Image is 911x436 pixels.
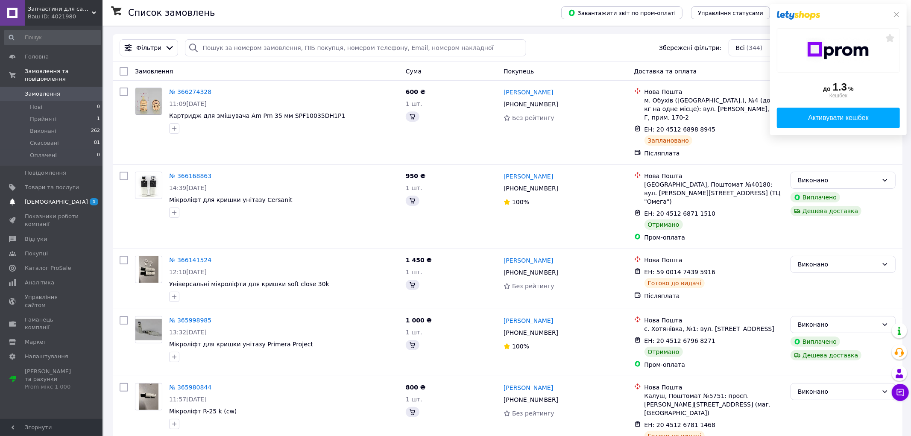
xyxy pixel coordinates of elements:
a: № 365998985 [169,317,211,324]
a: Фото товару [135,256,162,283]
span: Скасовані [30,139,59,147]
img: Фото товару [139,256,159,283]
a: Картридж для змішувача Am Pm 35 мм SPF10035DH1P1 [169,112,345,119]
div: с. Хотянівка, №1: вул. [STREET_ADDRESS] [644,325,784,333]
div: Готово до видачі [644,278,705,288]
div: [PHONE_NUMBER] [502,98,560,110]
span: Нові [30,103,42,111]
span: Без рейтингу [512,410,554,417]
span: ЕН: 59 0014 7439 5916 [644,269,716,275]
a: Фото товару [135,172,162,199]
span: Без рейтингу [512,283,554,290]
div: [PHONE_NUMBER] [502,394,560,406]
span: Управління сайтом [25,293,79,309]
span: 1 [90,198,98,205]
a: Мікроліфт для кришки унітазу Cersanit [169,196,293,203]
span: 11:09[DATE] [169,100,207,107]
span: Завантажити звіт по пром-оплаті [568,9,676,17]
a: [PERSON_NAME] [504,316,553,325]
span: Маркет [25,338,47,346]
img: Фото товару [135,173,162,197]
a: № 365980844 [169,384,211,391]
span: 1 000 ₴ [406,317,432,324]
span: Без рейтингу [512,114,554,121]
span: Управління статусами [698,10,763,16]
span: 1 шт. [406,269,422,275]
a: Фото товару [135,88,162,115]
button: Управління статусами [691,6,770,19]
a: Мікроліфт R-25 k (cw) [169,408,237,415]
div: Пром-оплата [644,233,784,242]
div: [PHONE_NUMBER] [502,182,560,194]
div: Дешева доставка [791,206,861,216]
span: Показники роботи компанії [25,213,79,228]
span: 1 шт. [406,329,422,336]
div: Пром-оплата [644,360,784,369]
div: [GEOGRAPHIC_DATA], Поштомат №40180: вул. [PERSON_NAME][STREET_ADDRESS] (ТЦ "Омега") [644,180,784,206]
span: 81 [94,139,100,147]
span: 1 шт. [406,396,422,403]
a: № 366274328 [169,88,211,95]
span: ЕН: 20 4512 6898 8945 [644,126,716,133]
div: [PHONE_NUMBER] [502,327,560,339]
div: Виконано [798,387,878,396]
div: Нова Пошта [644,256,784,264]
a: [PERSON_NAME] [504,383,553,392]
span: 13:32[DATE] [169,329,207,336]
span: Головна [25,53,49,61]
button: Завантажити звіт по пром-оплаті [561,6,683,19]
span: Гаманець компанії [25,316,79,331]
span: Запчастини для сантехнічних виробів [28,5,92,13]
img: Фото товару [135,88,162,114]
span: 950 ₴ [406,173,425,179]
span: 1 шт. [406,100,422,107]
a: № 366141524 [169,257,211,263]
span: ЕН: 20 4512 6781 1468 [644,421,716,428]
div: Післяплата [644,292,784,300]
span: Замовлення [25,90,60,98]
span: Аналітика [25,279,54,287]
span: Налаштування [25,353,68,360]
span: Товари та послуги [25,184,79,191]
span: Замовлення та повідомлення [25,67,103,83]
span: [PERSON_NAME] та рахунки [25,368,79,391]
span: 1 шт. [406,184,422,191]
span: Покупці [25,250,48,258]
span: 100% [512,343,529,350]
span: 100% [512,199,529,205]
div: Післяплата [644,149,784,158]
div: Виконано [798,176,878,185]
span: 1 450 ₴ [406,257,432,263]
span: Всі [736,44,745,52]
span: Cума [406,68,422,75]
span: 0 [97,152,100,159]
div: Дешева доставка [791,350,861,360]
div: Ваш ID: 4021980 [28,13,103,20]
span: Замовлення [135,68,173,75]
span: 1 [97,115,100,123]
span: 14:39[DATE] [169,184,207,191]
span: 0 [97,103,100,111]
span: 800 ₴ [406,384,425,391]
span: Оплачені [30,152,57,159]
span: 262 [91,127,100,135]
span: Відгуки [25,235,47,243]
div: Нова Пошта [644,88,784,96]
div: Виплачено [791,192,840,202]
a: [PERSON_NAME] [504,88,553,97]
div: Виконано [798,320,878,329]
span: Мікроліфт для кришки унітазу Primera Project [169,341,313,348]
div: Prom мікс 1 000 [25,383,79,391]
a: Фото товару [135,316,162,343]
span: ЕН: 20 4512 6796 8271 [644,337,716,344]
div: Калуш, Поштомат №5751: просп. [PERSON_NAME][STREET_ADDRESS] (маг. [GEOGRAPHIC_DATA]) [644,392,784,417]
a: [PERSON_NAME] [504,256,553,265]
img: Фото товару [135,319,162,340]
span: 11:57[DATE] [169,396,207,403]
button: Чат з покупцем [892,384,909,401]
span: Фільтри [136,44,161,52]
span: 600 ₴ [406,88,425,95]
div: Нова Пошта [644,383,784,392]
